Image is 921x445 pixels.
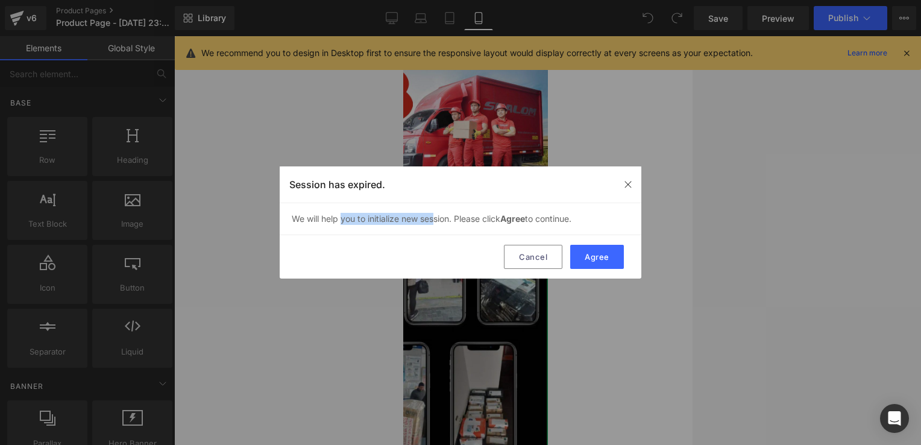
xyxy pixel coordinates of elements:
[280,166,641,203] div: Session has expired.
[880,404,909,433] div: Open Intercom Messenger
[504,245,562,269] button: Cancel
[280,203,641,235] div: We will help you to initialize new session. Please click to continue.
[570,245,624,269] button: Agree
[623,180,633,189] img: close-modal.svg
[500,213,525,224] strong: Agree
